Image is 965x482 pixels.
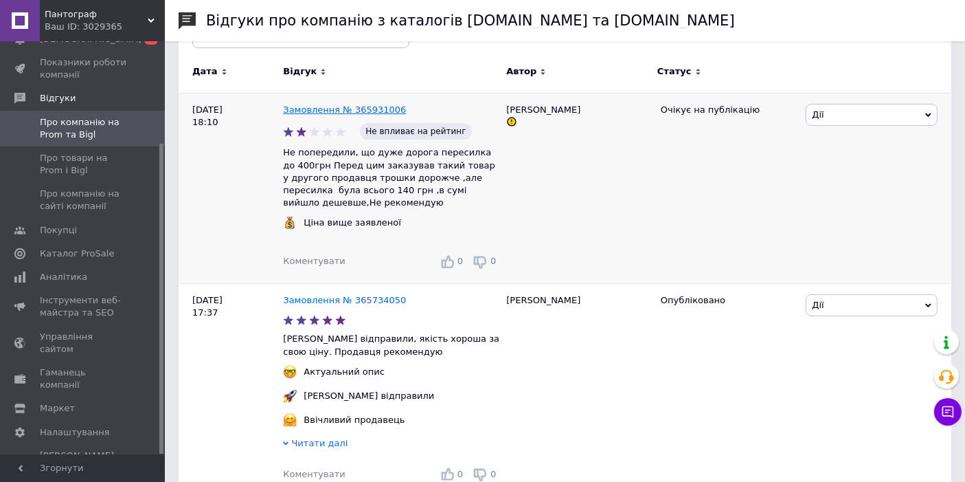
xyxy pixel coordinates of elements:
[283,295,406,305] a: Замовлення № 365734050
[812,109,824,120] span: Дії
[283,333,499,358] p: [PERSON_NAME] відправили, якість хороша за свою ціну. Продавця рекомендую
[490,469,496,479] span: 0
[45,8,148,21] span: Пантограф
[283,255,345,267] div: Коментувати
[40,116,127,141] span: Про компанію на Prom та Bigl
[283,105,406,115] a: Замовлення № 365931006
[45,21,165,33] div: Ваш ID: 3029365
[457,469,463,479] span: 0
[292,438,348,448] span: Читати далі
[812,300,824,310] span: Дії
[283,468,345,481] div: Коментувати
[300,414,408,426] div: Ввічливий продавець
[490,256,496,266] span: 0
[179,93,283,283] div: [DATE] 18:10
[40,402,75,415] span: Маркет
[283,365,297,379] img: :nerd_face:
[499,93,654,283] div: [PERSON_NAME]
[40,152,127,177] span: Про товари на Prom і Bigl
[40,92,76,105] span: Відгуки
[657,65,692,78] span: Статус
[283,216,297,230] img: :moneybag:
[283,256,345,266] span: Коментувати
[283,146,499,209] p: Не попередили, що дуже дорога пересилка до 400грн Перед цим заказував такий товар у другого прода...
[40,331,127,355] span: Управління сайтом
[40,294,127,319] span: Інструменти веб-майстра та SEO
[40,224,77,237] span: Покупці
[457,256,463,266] span: 0
[283,413,297,427] img: :hugging_face:
[661,104,796,116] div: Очікує на публікацію
[40,271,87,283] span: Аналітика
[300,366,388,378] div: Актуальний опис
[40,366,127,391] span: Гаманець компанії
[283,469,345,479] span: Коментувати
[300,217,405,229] div: Ціна вище заявленої
[40,426,110,439] span: Налаштування
[360,123,471,140] span: Не впливає на рейтинг
[506,65,536,78] span: Автор
[300,390,438,402] div: [PERSON_NAME] відправили
[206,12,735,29] h1: Відгуки про компанію з каталогів [DOMAIN_NAME] та [DOMAIN_NAME]
[40,56,127,81] span: Показники роботи компанії
[283,389,297,403] img: :rocket:
[40,248,114,260] span: Каталог ProSale
[40,188,127,212] span: Про компанію на сайті компанії
[661,294,796,307] div: Опубліковано
[283,437,499,453] div: Читати далі
[934,398,962,426] button: Чат з покупцем
[283,65,317,78] span: Відгук
[192,65,218,78] span: Дата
